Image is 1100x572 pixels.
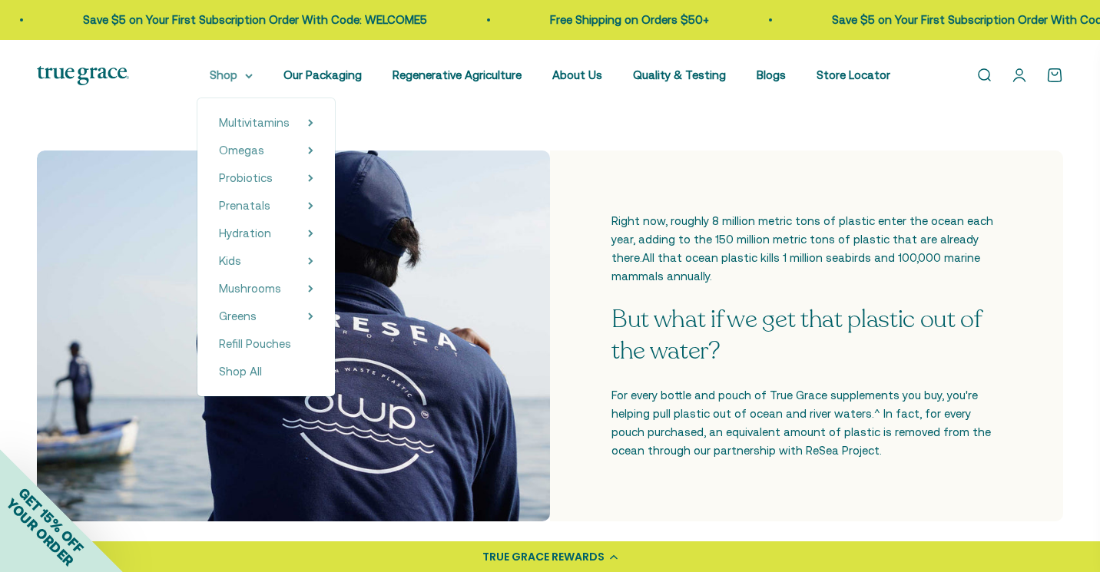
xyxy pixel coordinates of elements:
a: Regenerative Agriculture [393,68,522,81]
a: Greens [219,307,257,326]
a: Prenatals [219,197,270,215]
a: Multivitamins [219,114,290,132]
a: Shop All [219,362,313,381]
summary: Prenatals [219,197,313,215]
summary: Kids [219,252,313,270]
summary: Omegas [219,141,313,160]
a: About Us [552,68,602,81]
summary: Mushrooms [219,279,313,298]
h4: But what if we get that plastic out of the water? [611,304,1002,368]
div: TRUE GRACE REWARDS [482,549,605,565]
span: Refill Pouches [219,337,291,350]
a: Hydration [219,224,271,243]
a: Omegas [219,141,264,160]
span: Prenatals [219,199,270,212]
span: Multivitamins [219,116,290,129]
a: Mushrooms [219,279,281,298]
a: Kids [219,252,241,270]
summary: Shop [210,66,253,84]
summary: Multivitamins [219,114,313,132]
a: Quality & Testing [633,68,726,81]
span: Greens [219,309,257,322]
span: Mushrooms [219,282,281,295]
p: For every bottle and pouch of True Grace supplements you buy, you're helping pull plastic out of ... [611,386,1002,460]
a: Blogs [757,68,786,81]
p: Save $5 on Your First Subscription Order With Code: WELCOME5 [48,11,393,29]
a: Probiotics [219,169,273,187]
summary: Probiotics [219,169,313,187]
span: GET 15% OFF [15,484,87,556]
span: Probiotics [219,171,273,184]
a: Store Locator [817,68,890,81]
span: Kids [219,254,241,267]
p: Right now, roughly 8 million metric tons of plastic enter the ocean each year, adding to the 150 ... [611,212,1002,286]
summary: Hydration [219,224,313,243]
summary: Greens [219,307,313,326]
a: Refill Pouches [219,335,313,353]
span: YOUR ORDER [3,495,77,569]
span: Shop All [219,365,262,378]
span: Omegas [219,144,264,157]
a: Free Shipping on Orders $50+ [515,13,674,26]
span: Hydration [219,226,271,240]
a: Our Packaging [283,68,362,81]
